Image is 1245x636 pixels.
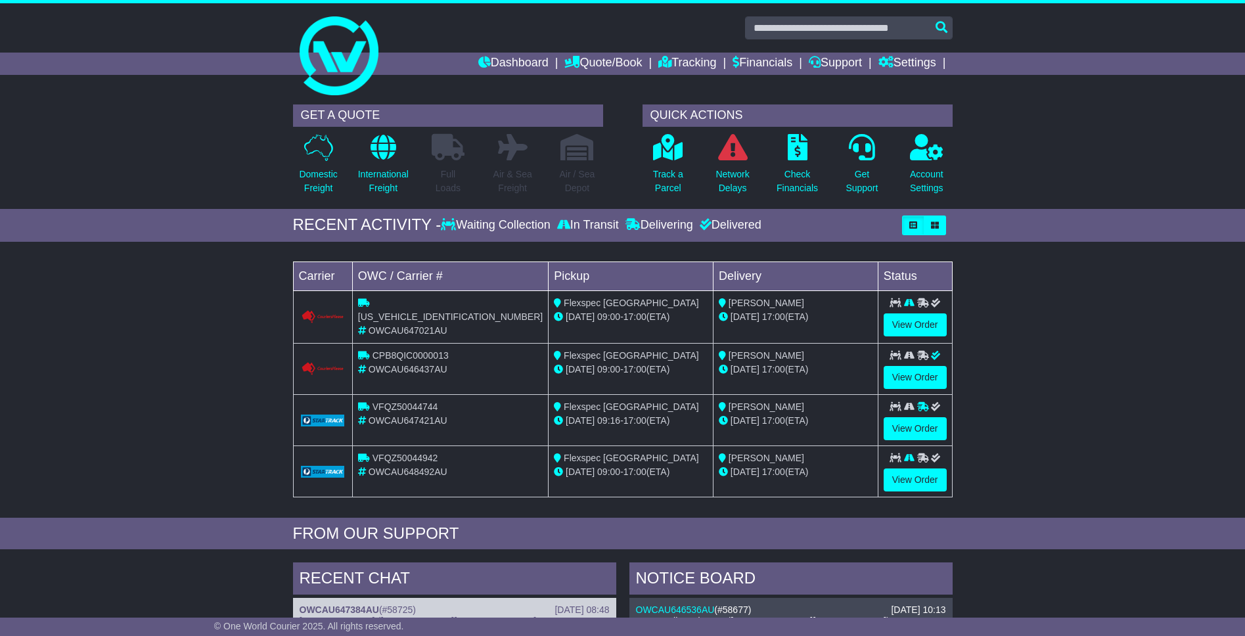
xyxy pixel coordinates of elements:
div: - (ETA) [554,310,708,324]
span: VFQZ50044744 [373,401,438,412]
span: [DATE] [731,466,759,477]
span: [PERSON_NAME] [729,453,804,463]
span: 09:00 [597,466,620,477]
a: View Order [884,468,947,491]
span: CPB8QIC0000013 [373,350,449,361]
span: 17:00 [623,466,646,477]
p: Get Support [846,168,878,195]
div: (ETA) [719,363,872,376]
td: Delivery [713,261,878,290]
span: [DATE] [566,415,595,426]
td: Pickup [549,261,713,290]
p: Domestic Freight [299,168,337,195]
span: 09:00 [597,311,620,322]
a: OWCAU647384AU [300,604,379,615]
a: View Order [884,417,947,440]
div: - (ETA) [554,414,708,428]
a: Quote/Book [564,53,642,75]
span: [US_VEHICLE_IDENTIFICATION_NUMBER] [358,311,543,322]
span: [DATE] [566,364,595,375]
a: View Order [884,313,947,336]
div: ( ) [636,604,946,616]
div: Delivering [622,218,696,233]
span: #58725 [382,604,413,615]
span: OWCAU647021AU [369,325,447,336]
div: [DATE] 10:13 [891,604,945,616]
div: FROM OUR SUPPORT [293,524,953,543]
span: [PERSON_NAME] [729,298,804,308]
span: [DATE] [566,466,595,477]
img: Couriers_Please.png [301,310,344,324]
span: 17:00 [762,466,785,477]
div: RECENT ACTIVITY - [293,216,441,235]
span: Flexspec [GEOGRAPHIC_DATA] [564,350,699,361]
span: [PERSON_NAME] [729,350,804,361]
span: 09:00 [597,364,620,375]
img: GetCarrierServiceLogo [301,415,344,426]
p: Track a Parcel [653,168,683,195]
span: © One World Courier 2025. All rights reserved. [214,621,404,631]
p: Air & Sea Freight [493,168,532,195]
div: (ETA) [719,310,872,324]
span: [DATE] [731,311,759,322]
div: (ETA) [719,465,872,479]
span: #58677 [717,604,748,615]
p: Full Loads [432,168,464,195]
div: ( ) [300,604,610,616]
span: OWCAU647421AU [369,415,447,426]
a: Tracking [658,53,716,75]
span: 17:00 [762,311,785,322]
span: Flexspec [GEOGRAPHIC_DATA] [564,298,699,308]
p: International Freight [358,168,409,195]
div: Delivered [696,218,761,233]
a: InternationalFreight [357,133,409,202]
div: QUICK ACTIONS [643,104,953,127]
div: [DATE] 08:48 [555,604,609,616]
span: OWCAU646437AU [369,364,447,375]
a: Settings [878,53,936,75]
div: (ETA) [719,414,872,428]
span: OWCAU648492AU [369,466,447,477]
td: Carrier [293,261,352,290]
span: 17:00 [623,364,646,375]
span: Flexspec [GEOGRAPHIC_DATA] [564,453,699,463]
span: To Be Collected Team ([EMAIL_ADDRESS][DOMAIN_NAME]) [636,616,890,626]
div: In Transit [554,218,622,233]
a: DomesticFreight [298,133,338,202]
td: Status [878,261,952,290]
span: 17:00 [762,364,785,375]
a: Dashboard [478,53,549,75]
a: CheckFinancials [776,133,819,202]
a: NetworkDelays [715,133,750,202]
div: - (ETA) [554,465,708,479]
td: OWC / Carrier # [352,261,548,290]
div: RECENT CHAT [293,562,616,598]
span: [DATE] [731,415,759,426]
span: [DATE] [731,364,759,375]
div: Waiting Collection [441,218,553,233]
a: OWCAU646536AU [636,604,715,615]
a: AccountSettings [909,133,944,202]
span: Flexspec [GEOGRAPHIC_DATA] [564,401,699,412]
p: Account Settings [910,168,943,195]
div: - (ETA) [554,363,708,376]
span: [DATE] [566,311,595,322]
a: Track aParcel [652,133,684,202]
img: GetCarrierServiceLogo [301,466,344,478]
a: Financials [733,53,792,75]
span: 17:00 [623,415,646,426]
span: [PERSON_NAME] [729,401,804,412]
span: 17:00 [623,311,646,322]
div: NOTICE BOARD [629,562,953,598]
p: Network Delays [715,168,749,195]
p: Air / Sea Depot [560,168,595,195]
div: GET A QUOTE [293,104,603,127]
img: GetCarrierServiceLogo [301,362,344,376]
span: VFQZ50044942 [373,453,438,463]
a: Support [809,53,862,75]
a: View Order [884,366,947,389]
a: GetSupport [845,133,878,202]
span: 17:00 [762,415,785,426]
span: 09:16 [597,415,620,426]
p: Check Financials [777,168,818,195]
